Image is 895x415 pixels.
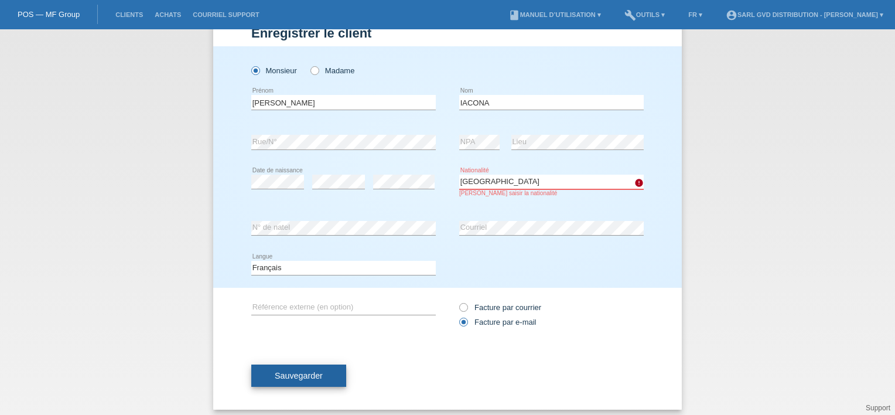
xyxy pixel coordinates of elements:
h1: Enregistrer le client [251,26,644,40]
label: Monsieur [251,66,297,75]
a: POS — MF Group [18,10,80,19]
div: [PERSON_NAME] saisir la nationalité [459,190,644,196]
input: Monsieur [251,66,259,74]
a: Support [866,404,890,412]
i: account_circle [726,9,737,21]
a: Clients [110,11,149,18]
label: Madame [310,66,354,75]
i: book [508,9,520,21]
input: Facture par e-mail [459,318,467,332]
a: Courriel Support [187,11,265,18]
input: Madame [310,66,318,74]
i: build [624,9,636,21]
a: buildOutils ▾ [619,11,671,18]
label: Facture par courrier [459,303,541,312]
a: bookManuel d’utilisation ▾ [503,11,607,18]
label: Facture par e-mail [459,318,536,326]
a: FR ▾ [682,11,708,18]
a: Achats [149,11,187,18]
input: Facture par courrier [459,303,467,318]
span: Sauvegarder [275,371,323,380]
i: error [634,178,644,188]
button: Sauvegarder [251,365,346,387]
a: account_circleSARL GVD DISTRIBUTION - [PERSON_NAME] ▾ [720,11,889,18]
